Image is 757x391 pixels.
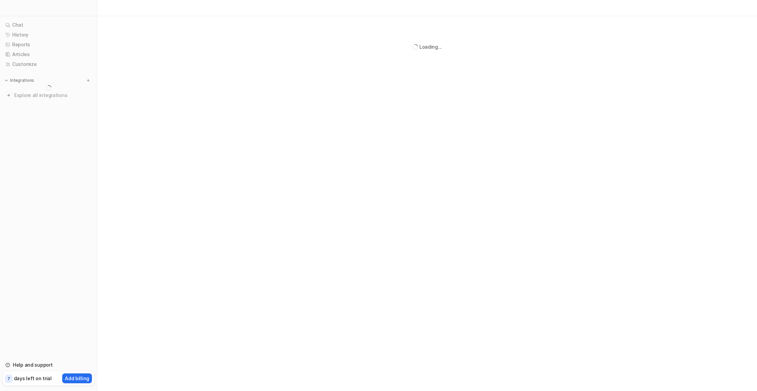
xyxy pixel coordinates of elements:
[86,78,91,83] img: menu_add.svg
[14,90,92,101] span: Explore all integrations
[62,373,92,383] button: Add billing
[3,30,94,40] a: History
[10,78,34,83] p: Integrations
[3,91,94,100] a: Explore all integrations
[7,376,10,382] p: 7
[14,375,52,382] p: days left on trial
[3,50,94,59] a: Articles
[3,77,36,84] button: Integrations
[3,59,94,69] a: Customize
[3,360,94,370] a: Help and support
[419,43,442,50] div: Loading...
[65,375,89,382] p: Add billing
[4,78,9,83] img: expand menu
[5,92,12,99] img: explore all integrations
[3,20,94,30] a: Chat
[3,40,94,49] a: Reports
